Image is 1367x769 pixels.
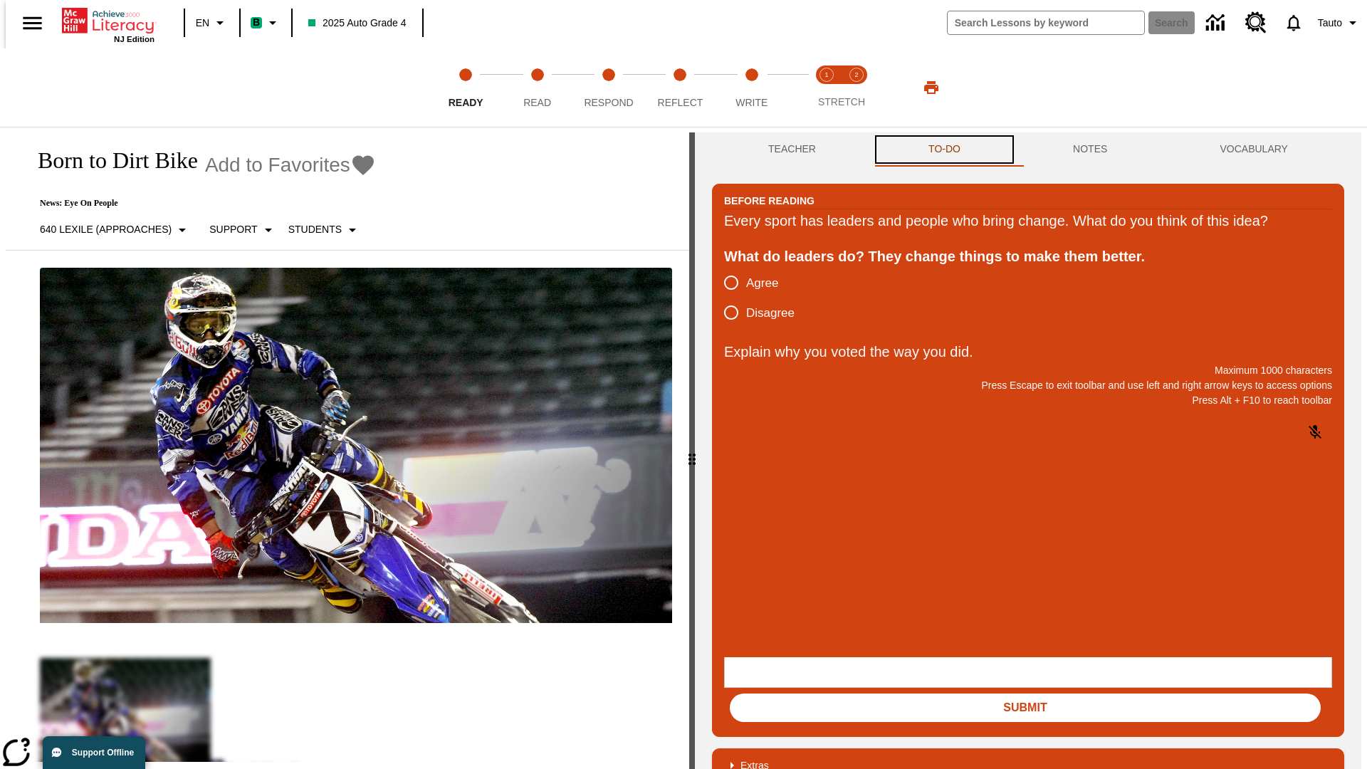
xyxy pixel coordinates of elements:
p: Students [288,222,342,237]
p: Support [209,222,257,237]
span: Ready [449,97,483,108]
span: Tauto [1318,16,1342,31]
h1: Born to Dirt Bike [23,147,198,174]
p: 640 Lexile (Approaches) [40,222,172,237]
span: Respond [584,97,633,108]
button: Print [908,75,954,100]
button: Select Student [283,217,367,243]
h2: Before Reading [724,193,815,209]
button: Click to activate and allow voice recognition [1298,415,1332,449]
p: Press Alt + F10 to reach toolbar [724,393,1332,408]
span: Support Offline [72,748,134,758]
span: Agree [746,274,778,293]
button: Read step 2 of 5 [496,48,578,127]
button: Support Offline [43,736,145,769]
div: reading [6,132,689,762]
span: NJ Edition [114,35,154,43]
button: Ready step 1 of 5 [424,48,507,127]
button: Open side menu [11,2,53,44]
div: Instructional Panel Tabs [712,132,1344,167]
span: EN [196,16,209,31]
button: Boost Class color is mint green. Change class color [245,10,287,36]
span: STRETCH [818,96,865,108]
button: TO-DO [872,132,1017,167]
span: B [253,14,260,31]
span: Read [523,97,551,108]
button: VOCABULARY [1163,132,1344,167]
img: Motocross racer James Stewart flies through the air on his dirt bike. [40,268,672,624]
button: Respond step 3 of 5 [567,48,650,127]
a: Resource Center, Will open in new tab [1237,4,1275,42]
input: search field [948,11,1144,34]
button: Submit [730,694,1321,722]
button: Profile/Settings [1312,10,1367,36]
p: Maximum 1000 characters [724,363,1332,378]
div: poll [724,268,806,328]
a: Notifications [1275,4,1312,41]
span: Write [735,97,768,108]
span: Reflect [658,97,703,108]
button: Add to Favorites - Born to Dirt Bike [205,152,376,177]
body: Explain why you voted the way you did. Maximum 1000 characters Press Alt + F10 to reach toolbar P... [6,11,208,24]
div: What do leaders do? They change things to make them better. [724,245,1332,268]
p: Explain why you voted the way you did. [724,340,1332,363]
text: 2 [854,71,858,78]
button: Stretch Respond step 2 of 2 [836,48,877,127]
button: Stretch Read step 1 of 2 [806,48,847,127]
button: Select Lexile, 640 Lexile (Approaches) [34,217,197,243]
span: Add to Favorites [205,154,350,177]
p: Press Escape to exit toolbar and use left and right arrow keys to access options [724,378,1332,393]
button: Teacher [712,132,872,167]
span: Disagree [746,304,795,323]
span: 2025 Auto Grade 4 [308,16,407,31]
button: Language: EN, Select a language [189,10,235,36]
div: activity [695,132,1361,769]
button: NOTES [1017,132,1163,167]
button: Scaffolds, Support [204,217,282,243]
button: Reflect step 4 of 5 [639,48,721,127]
div: Home [62,5,154,43]
div: Press Enter or Spacebar and then press right and left arrow keys to move the slider [689,132,695,769]
a: Data Center [1198,4,1237,43]
button: Write step 5 of 5 [711,48,793,127]
text: 1 [824,71,828,78]
div: Every sport has leaders and people who bring change. What do you think of this idea? [724,209,1332,232]
p: News: Eye On People [23,198,376,209]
